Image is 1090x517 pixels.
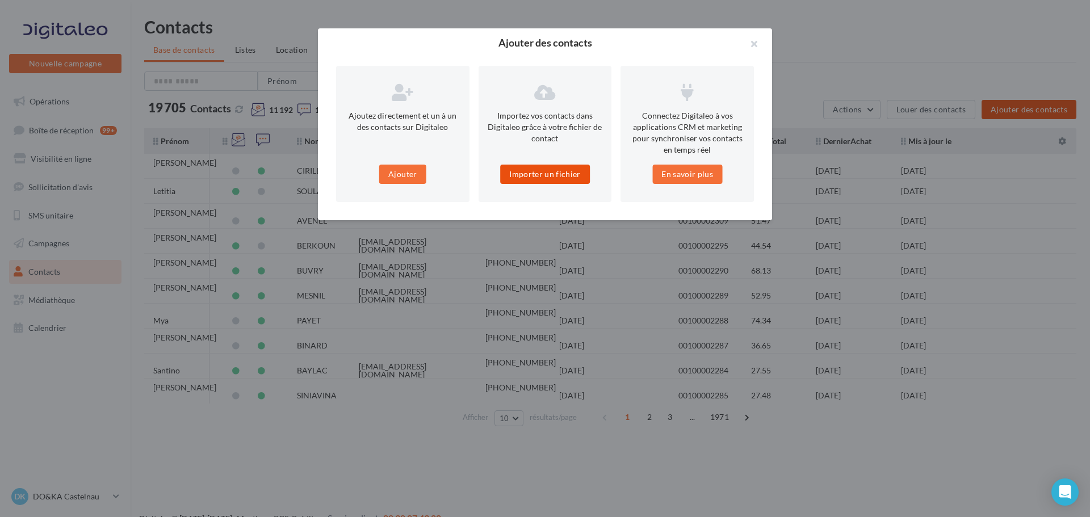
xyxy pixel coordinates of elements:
[500,165,590,184] button: Importer un fichier
[345,110,460,133] p: Ajoutez directement et un à un des contacts sur Digitaleo
[630,110,745,155] p: Connectez Digitaleo à vos applications CRM et marketing pour synchroniser vos contacts en temps réel
[336,37,754,48] h2: Ajouter des contacts
[652,165,722,184] button: En savoir plus
[488,110,603,144] p: Importez vos contacts dans Digitaleo grâce à votre fichier de contact
[379,165,426,184] button: Ajouter
[1051,478,1079,506] div: Open Intercom Messenger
